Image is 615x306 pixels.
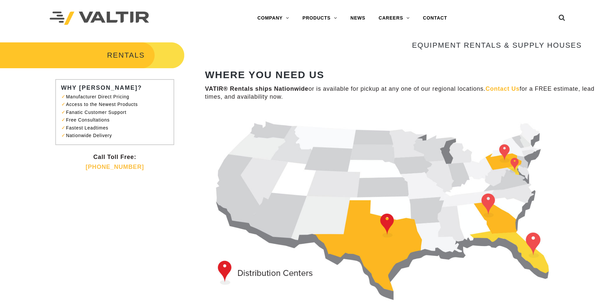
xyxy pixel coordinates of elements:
[64,93,169,101] li: Manufacturer Direct Pricing
[64,124,169,132] li: Fastest Leadtimes
[64,132,169,139] li: Nationwide Delivery
[296,12,344,25] a: PRODUCTS
[205,41,582,49] h3: EQUIPMENT RENTALS & SUPPLY HOUSES
[93,154,136,160] strong: Call Toll Free:
[416,12,454,25] a: CONTACT
[251,12,296,25] a: COMPANY
[86,164,144,170] a: [PHONE_NUMBER]
[205,85,308,92] strong: VATIR® Rentals ships Nationwide
[64,109,169,116] li: Fanatic Customer Support
[205,85,605,101] p: or is available for pickup at any one of our regional locations. for a FREE estimate, lead times,...
[50,12,149,25] img: Valtir
[64,101,169,108] li: Access to the Newest Products
[61,85,172,91] h3: WHY [PERSON_NAME]?
[205,111,582,304] img: dist-map-1
[64,116,169,124] li: Free Consultations
[372,12,416,25] a: CAREERS
[205,69,324,80] strong: WHERE YOU NEED US
[486,85,520,92] a: Contact Us
[344,12,372,25] a: NEWS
